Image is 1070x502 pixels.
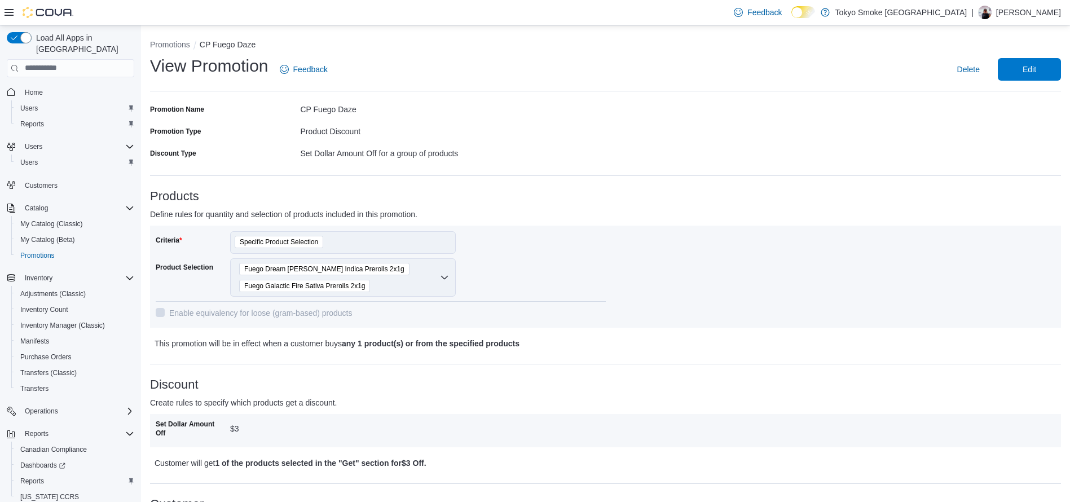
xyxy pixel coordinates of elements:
[16,249,59,262] a: Promotions
[25,88,43,97] span: Home
[20,251,55,260] span: Promotions
[20,201,134,215] span: Catalog
[791,18,792,19] span: Dark Mode
[20,427,134,441] span: Reports
[20,404,63,418] button: Operations
[11,286,139,302] button: Adjustments (Classic)
[16,459,134,472] span: Dashboards
[11,381,139,397] button: Transfers
[235,236,323,248] span: Specific Product Selection
[16,287,90,301] a: Adjustments (Classic)
[16,217,134,231] span: My Catalog (Classic)
[16,217,87,231] a: My Catalog (Classic)
[791,6,815,18] input: Dark Mode
[244,280,365,292] span: Fuego Galactic Fire Sativa Prerolls 2x1g
[20,337,49,346] span: Manifests
[16,233,134,246] span: My Catalog (Beta)
[16,156,134,169] span: Users
[150,40,190,49] button: Promotions
[11,216,139,232] button: My Catalog (Classic)
[11,457,139,473] a: Dashboards
[300,144,605,158] div: Set Dollar Amount Off for a group of products
[25,429,49,438] span: Reports
[25,407,58,416] span: Operations
[998,58,1061,81] button: Edit
[150,208,833,221] p: Define rules for quantity and selection of products included in this promotion.
[16,443,134,456] span: Canadian Compliance
[20,120,44,129] span: Reports
[20,305,68,314] span: Inventory Count
[2,177,139,193] button: Customers
[1023,64,1036,75] span: Edit
[156,306,353,320] label: Enable equivalency for loose (gram-based) products
[150,378,1061,391] h3: Discount
[20,178,134,192] span: Customers
[16,382,53,395] a: Transfers
[16,303,73,316] a: Inventory Count
[342,339,519,348] b: any 1 product(s) or from the specified products
[11,318,139,333] button: Inventory Manager (Classic)
[239,263,409,275] span: Fuego Dream Weaver Indica Prerolls 2x1g
[20,492,79,501] span: [US_STATE] CCRS
[240,236,318,248] span: Specific Product Selection
[150,149,196,158] label: Discount Type
[20,321,105,330] span: Inventory Manager (Classic)
[11,232,139,248] button: My Catalog (Beta)
[16,334,54,348] a: Manifests
[16,366,81,380] a: Transfers (Classic)
[300,100,605,114] div: CP Fuego Daze
[20,104,38,113] span: Users
[150,396,833,409] p: Create rules to specify which products get a discount.
[150,190,1061,203] h3: Products
[20,353,72,362] span: Purchase Orders
[156,263,213,272] label: Product Selection
[20,140,47,153] button: Users
[2,139,139,155] button: Users
[11,302,139,318] button: Inventory Count
[11,365,139,381] button: Transfers (Classic)
[150,105,204,114] label: Promotion Name
[11,349,139,365] button: Purchase Orders
[971,6,974,19] p: |
[23,7,73,18] img: Cova
[16,382,134,395] span: Transfers
[300,122,605,136] div: Product Discount
[20,477,44,486] span: Reports
[150,55,268,77] h1: View Promotion
[11,155,139,170] button: Users
[239,280,370,292] span: Fuego Galactic Fire Sativa Prerolls 2x1g
[20,461,65,470] span: Dashboards
[16,303,134,316] span: Inventory Count
[156,236,182,245] label: Criteria
[11,473,139,489] button: Reports
[16,117,49,131] a: Reports
[25,142,42,151] span: Users
[32,32,134,55] span: Load All Apps in [GEOGRAPHIC_DATA]
[20,445,87,454] span: Canadian Compliance
[978,6,992,19] div: Glenn Cook
[729,1,786,24] a: Feedback
[200,40,256,49] button: CP Fuego Daze
[996,6,1061,19] p: [PERSON_NAME]
[20,368,77,377] span: Transfers (Classic)
[11,442,139,457] button: Canadian Compliance
[16,334,134,348] span: Manifests
[16,474,49,488] a: Reports
[20,86,47,99] a: Home
[11,116,139,132] button: Reports
[25,181,58,190] span: Customers
[20,201,52,215] button: Catalog
[20,427,53,441] button: Reports
[25,274,52,283] span: Inventory
[2,426,139,442] button: Reports
[16,319,109,332] a: Inventory Manager (Classic)
[20,219,83,228] span: My Catalog (Classic)
[953,58,984,81] button: Delete
[25,204,48,213] span: Catalog
[20,384,49,393] span: Transfers
[293,64,328,75] span: Feedback
[244,263,404,275] span: Fuego Dream [PERSON_NAME] Indica Prerolls 2x1g
[16,117,134,131] span: Reports
[20,289,86,298] span: Adjustments (Classic)
[16,156,42,169] a: Users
